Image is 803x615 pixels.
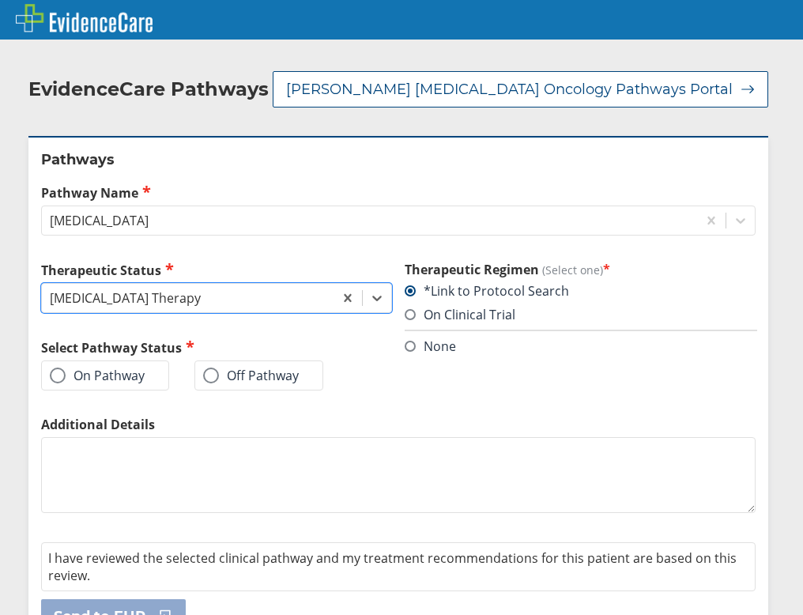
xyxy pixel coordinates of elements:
[41,416,756,433] label: Additional Details
[28,77,269,101] h2: EvidenceCare Pathways
[286,80,733,99] span: [PERSON_NAME] [MEDICAL_DATA] Oncology Pathways Portal
[405,282,569,300] label: *Link to Protocol Search
[50,212,149,229] div: [MEDICAL_DATA]
[41,338,392,357] h2: Select Pathway Status
[405,306,515,323] label: On Clinical Trial
[41,183,756,202] label: Pathway Name
[41,261,392,279] label: Therapeutic Status
[50,289,201,307] div: [MEDICAL_DATA] Therapy
[48,549,737,584] span: I have reviewed the selected clinical pathway and my treatment recommendations for this patient a...
[273,71,768,108] button: [PERSON_NAME] [MEDICAL_DATA] Oncology Pathways Portal
[16,4,153,32] img: EvidenceCare
[405,261,756,278] h3: Therapeutic Regimen
[542,262,603,277] span: (Select one)
[41,150,756,169] h2: Pathways
[405,338,456,355] label: None
[203,368,299,383] label: Off Pathway
[50,368,145,383] label: On Pathway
